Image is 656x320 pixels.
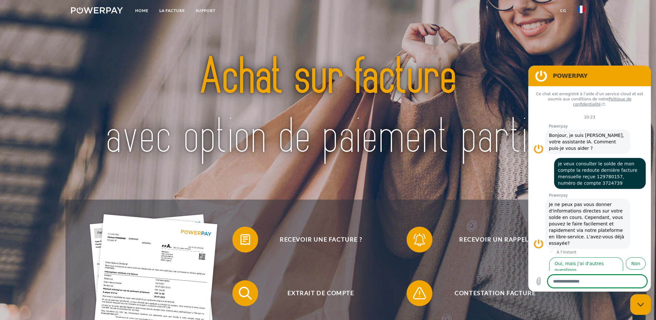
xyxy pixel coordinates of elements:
span: Recevoir une facture ? [242,227,400,253]
img: logo-powerpay-white.svg [71,7,123,14]
a: Home [130,5,154,16]
a: CG [555,5,572,16]
button: Extrait de compte [232,280,400,306]
img: qb_bell.svg [411,232,428,248]
iframe: Bouton de lancement de la fenêtre de messagerie, conversation en cours [630,294,651,315]
button: Contestation Facture [407,280,574,306]
span: Contestation Facture [416,280,574,306]
img: qb_bill.svg [237,232,253,248]
iframe: Fenêtre de messagerie [528,66,651,292]
img: title-powerpay_fr.svg [96,32,560,183]
img: qb_search.svg [237,285,253,301]
a: LA FACTURE [154,5,190,16]
span: Recevoir un rappel? [416,227,574,253]
button: Recevoir un rappel? [407,227,574,253]
img: qb_warning.svg [411,285,428,301]
a: Support [190,5,221,16]
span: Extrait de compte [242,280,400,306]
button: Recevoir une facture ? [232,227,400,253]
img: fr [577,5,585,13]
